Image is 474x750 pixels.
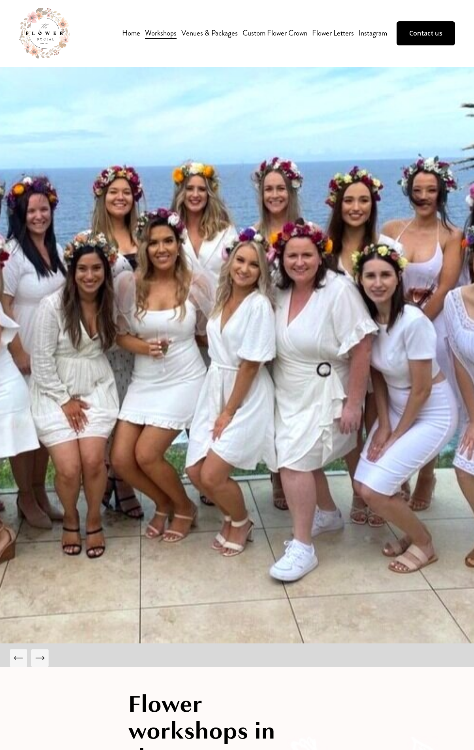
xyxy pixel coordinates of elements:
a: Contact us [397,21,455,45]
button: Next Slide [31,649,49,667]
img: The Flower Social [19,8,70,58]
a: Custom Flower Crown [243,26,307,40]
a: Flower Letters [312,26,354,40]
a: folder dropdown [145,26,177,40]
a: Venues & Packages [181,26,238,40]
a: Home [122,26,140,40]
span: Workshops [145,27,177,39]
button: Previous Slide [10,649,27,667]
a: Instagram [359,26,387,40]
